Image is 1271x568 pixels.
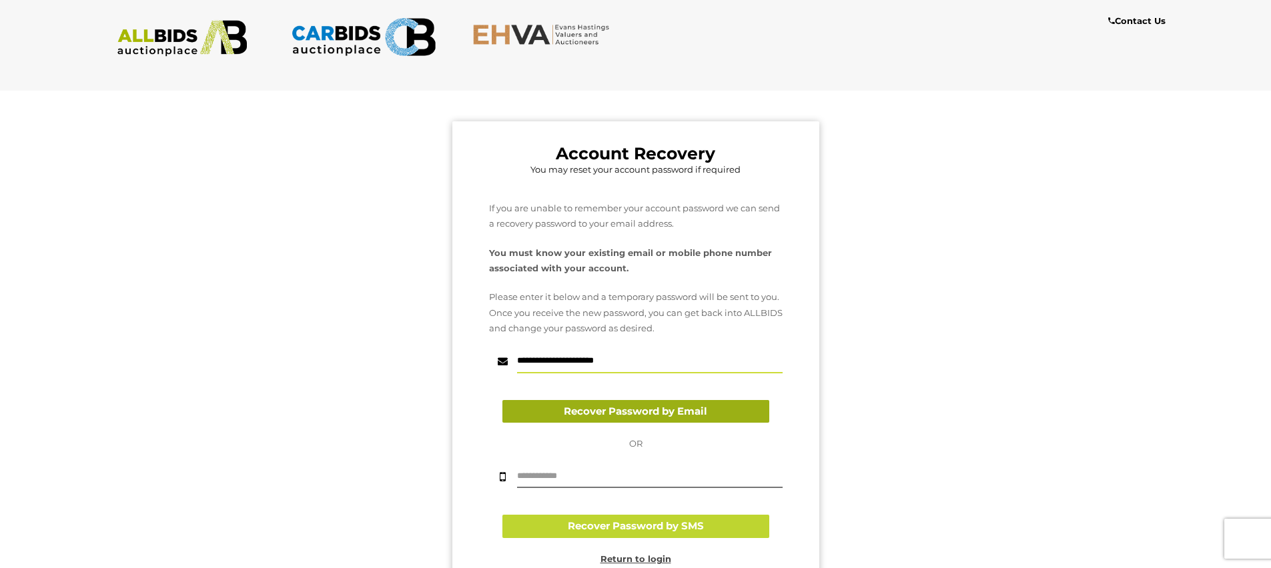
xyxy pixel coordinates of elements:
img: EHVA.com.au [472,23,617,45]
h5: You may reset your account password if required [489,165,783,174]
img: CARBIDS.com.au [291,13,436,61]
strong: You must know your existing email or mobile phone number associated with your account. [489,247,772,273]
a: Return to login [600,553,671,564]
p: If you are unable to remember your account password we can send a recovery password to your email... [489,201,783,232]
b: Account Recovery [556,143,715,163]
p: Please enter it below and a temporary password will be sent to you. Once you receive the new pass... [489,289,783,336]
button: Recover Password by SMS [502,515,769,538]
a: Contact Us [1108,13,1169,29]
button: Recover Password by Email [502,400,769,423]
p: OR [489,436,783,451]
img: ALLBIDS.com.au [110,20,255,57]
b: Contact Us [1108,15,1166,26]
